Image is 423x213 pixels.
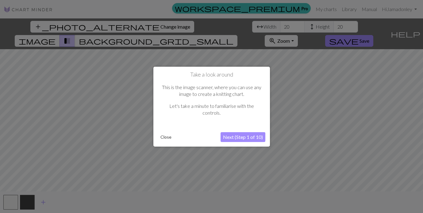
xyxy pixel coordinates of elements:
div: Take a look around [153,66,270,146]
p: This is the image scanner, where you can use any image to create a knitting chart. [161,84,262,98]
p: Let's take a minute to familiarise with the controls. [161,103,262,116]
button: Close [158,132,174,142]
button: Next (Step 1 of 10) [221,132,265,142]
h1: Take a look around [158,71,265,78]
